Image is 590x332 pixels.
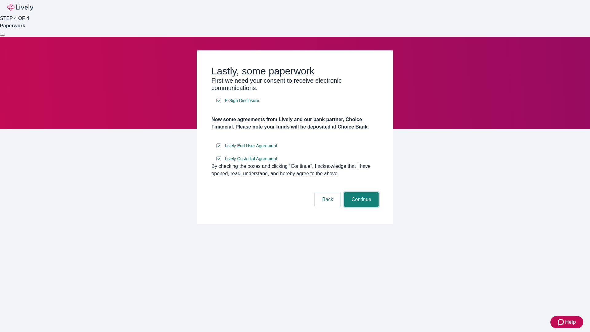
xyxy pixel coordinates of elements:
span: Lively Custodial Agreement [225,156,277,162]
button: Back [315,192,340,207]
span: Help [565,318,576,326]
span: E-Sign Disclosure [225,97,259,104]
h3: First we need your consent to receive electronic communications. [211,77,379,92]
button: Zendesk support iconHelp [550,316,583,328]
svg: Zendesk support icon [558,318,565,326]
a: e-sign disclosure document [224,155,278,163]
div: By checking the boxes and clicking “Continue", I acknowledge that I have opened, read, understand... [211,163,379,177]
a: e-sign disclosure document [224,142,278,150]
img: Lively [7,4,33,11]
button: Continue [344,192,379,207]
a: e-sign disclosure document [224,97,260,105]
h2: Lastly, some paperwork [211,65,379,77]
h4: Now some agreements from Lively and our bank partner, Choice Financial. Please note your funds wi... [211,116,379,131]
span: Lively End User Agreement [225,143,277,149]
